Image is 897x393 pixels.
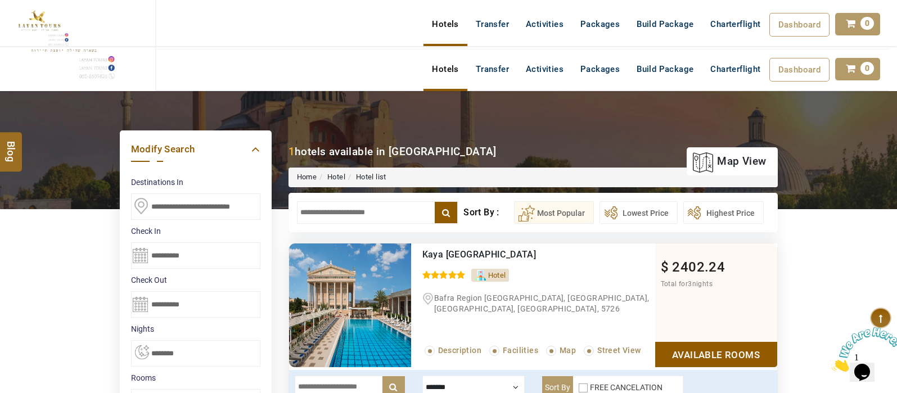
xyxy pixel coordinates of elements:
img: The Royal Line Holidays [8,4,70,47]
button: Highest Price [683,201,764,224]
a: Kaya [GEOGRAPHIC_DATA] [422,249,537,260]
a: Modify Search [131,142,260,157]
div: hotels available in [GEOGRAPHIC_DATA] [289,144,497,159]
span: Description [438,346,481,355]
span: Dashboard [778,20,821,30]
li: Hotel list [345,172,386,183]
span: 0 [860,62,874,75]
span: 0 [860,17,874,30]
span: 3 [688,280,692,288]
a: 0 [835,13,880,35]
a: Transfer [467,13,517,35]
span: Hotel [488,271,506,279]
span: Street View [597,346,641,355]
a: Packages [572,58,628,80]
button: Lowest Price [599,201,678,224]
span: 2402.24 [672,259,725,275]
span: Charterflight [710,19,760,29]
span: Total for nights [661,280,713,288]
label: FREE CANCELATION [590,383,662,392]
span: Bafra Region [GEOGRAPHIC_DATA], [GEOGRAPHIC_DATA], [GEOGRAPHIC_DATA], [GEOGRAPHIC_DATA], 5726 [434,293,650,313]
button: Most Popular [514,201,594,224]
a: Show Rooms [655,342,777,367]
a: Hotels [423,58,467,80]
a: map view [692,149,766,174]
a: Hotels [423,13,467,35]
label: Check Out [131,274,260,286]
label: Destinations In [131,177,260,188]
img: Chat attention grabber [4,4,74,49]
div: Kaya Artemis Resort & Casino [422,249,608,260]
a: Packages [572,13,628,35]
iframe: chat widget [827,323,897,376]
label: Rooms [131,372,260,383]
label: nights [131,323,260,335]
div: Sort By : [463,201,513,224]
a: 0 [835,58,880,80]
a: Charterflight [702,58,769,80]
img: b784f3955979e8b54819ecb56de2337b58f8df72.jpeg [289,243,411,367]
label: Check In [131,225,260,237]
span: Blog [4,141,19,150]
a: Activities [517,58,572,80]
span: Dashboard [778,65,821,75]
a: Transfer [467,58,517,80]
a: Home [297,173,317,181]
span: $ [661,259,669,275]
span: 1 [4,4,9,14]
a: Hotel [327,173,345,181]
a: Build Package [628,13,702,35]
span: Facilities [503,346,538,355]
a: Charterflight [702,13,769,35]
b: 1 [289,145,295,158]
a: Activities [517,13,572,35]
span: Charterflight [710,64,760,74]
span: Map [560,346,576,355]
a: Build Package [628,58,702,80]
